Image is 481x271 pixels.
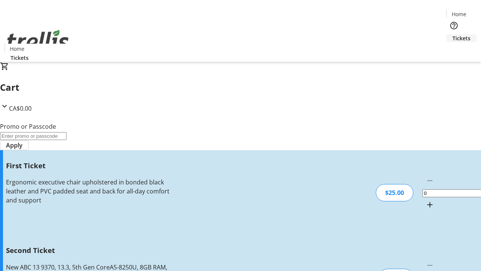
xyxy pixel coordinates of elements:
[9,104,32,113] span: CA$0.00
[10,45,24,53] span: Home
[446,18,461,33] button: Help
[452,34,470,42] span: Tickets
[446,42,461,57] button: Cart
[447,10,471,18] a: Home
[446,34,476,42] a: Tickets
[6,160,170,171] h3: First Ticket
[452,10,466,18] span: Home
[5,21,71,59] img: Orient E2E Organization bmQ0nRot0F's Logo
[6,178,170,205] div: Ergonomic executive chair upholstered in bonded black leather and PVC padded seat and back for al...
[376,184,413,201] div: $25.00
[6,245,170,256] h3: Second Ticket
[5,54,35,62] a: Tickets
[6,141,23,150] span: Apply
[5,45,29,53] a: Home
[11,54,29,62] span: Tickets
[422,197,437,212] button: Increment by one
